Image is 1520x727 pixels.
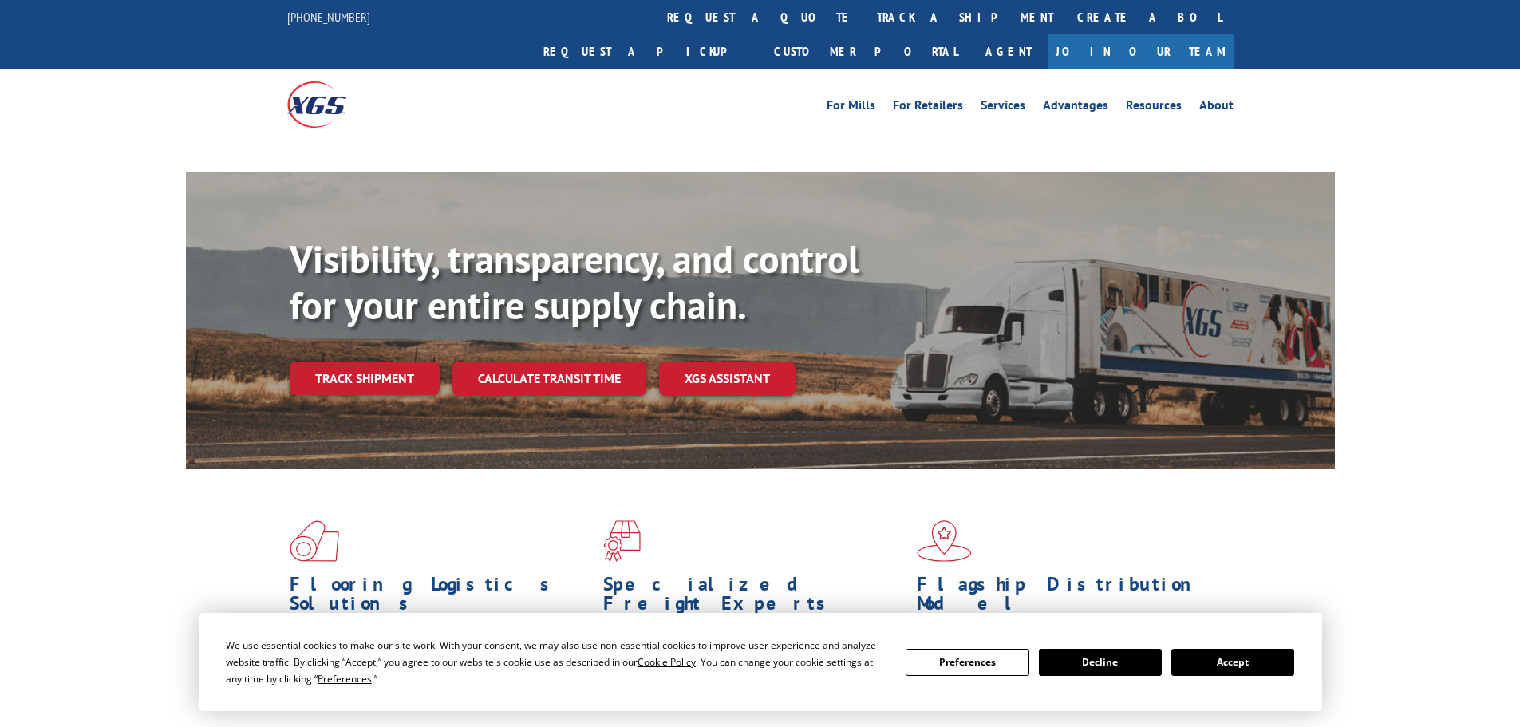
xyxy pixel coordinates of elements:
[638,655,696,669] span: Cookie Policy
[1048,34,1234,69] a: Join Our Team
[290,362,440,395] a: Track shipment
[452,362,646,396] a: Calculate transit time
[917,520,972,562] img: xgs-icon-flagship-distribution-model-red
[290,575,591,621] h1: Flooring Logistics Solutions
[603,575,905,621] h1: Specialized Freight Experts
[603,520,641,562] img: xgs-icon-focused-on-flooring-red
[969,34,1048,69] a: Agent
[981,99,1025,117] a: Services
[290,234,859,330] b: Visibility, transparency, and control for your entire supply chain.
[906,649,1028,676] button: Preferences
[917,575,1218,621] h1: Flagship Distribution Model
[762,34,969,69] a: Customer Portal
[659,362,796,396] a: XGS ASSISTANT
[1199,99,1234,117] a: About
[318,672,372,686] span: Preferences
[1171,649,1294,676] button: Accept
[1039,649,1162,676] button: Decline
[226,637,886,687] div: We use essential cookies to make our site work. With your consent, we may also use non-essential ...
[1043,99,1108,117] a: Advantages
[199,613,1322,711] div: Cookie Consent Prompt
[893,99,963,117] a: For Retailers
[290,520,339,562] img: xgs-icon-total-supply-chain-intelligence-red
[1126,99,1182,117] a: Resources
[531,34,762,69] a: Request a pickup
[287,9,370,25] a: [PHONE_NUMBER]
[827,99,875,117] a: For Mills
